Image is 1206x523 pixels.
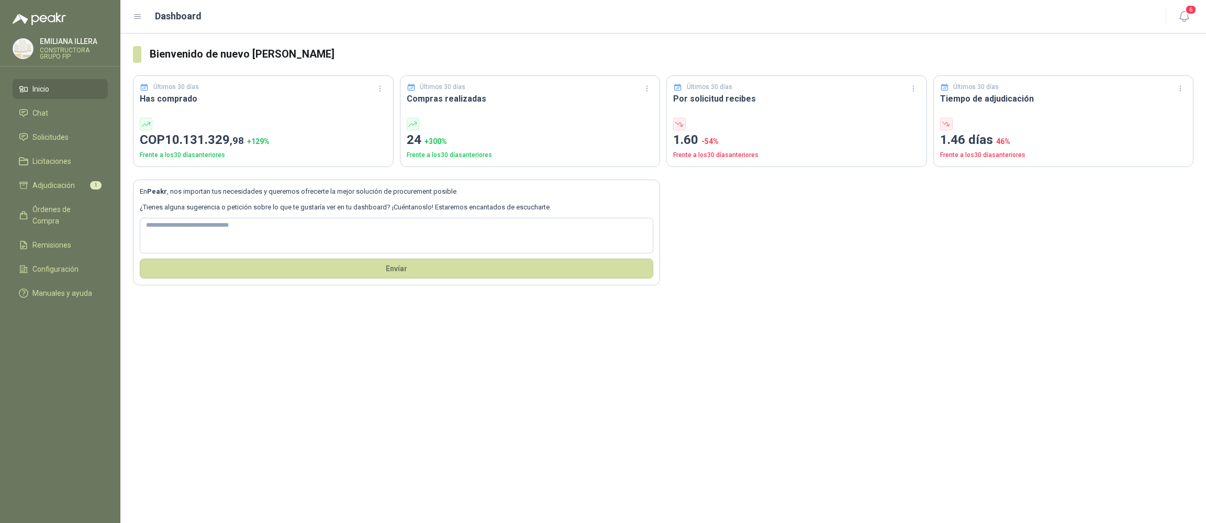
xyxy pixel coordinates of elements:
span: Chat [32,107,48,119]
span: 6 [1185,5,1197,15]
b: Peakr [147,187,167,195]
span: Adjudicación [32,180,75,191]
p: Últimos 30 días [420,82,465,92]
p: En , nos importan tus necesidades y queremos ofrecerte la mejor solución de procurement posible. [140,186,653,197]
span: 46 % [996,137,1010,146]
span: + 300 % [425,137,447,146]
a: Licitaciones [13,151,108,171]
a: Adjudicación1 [13,175,108,195]
a: Órdenes de Compra [13,199,108,231]
button: Envíar [140,259,653,279]
a: Chat [13,103,108,123]
span: Solicitudes [32,131,69,143]
a: Manuales y ayuda [13,283,108,303]
span: Órdenes de Compra [32,204,98,227]
h3: Bienvenido de nuevo [PERSON_NAME] [150,46,1193,62]
h3: Has comprado [140,92,387,105]
h1: Dashboard [155,9,202,24]
p: Últimos 30 días [153,82,199,92]
span: Inicio [32,83,49,95]
p: 1.46 días [940,130,1187,150]
span: 10.131.329 [165,132,244,147]
span: 1 [90,181,102,190]
a: Configuración [13,259,108,279]
p: Frente a los 30 días anteriores [407,150,654,160]
span: Licitaciones [32,155,71,167]
span: + 129 % [247,137,270,146]
span: -54 % [701,137,719,146]
p: Últimos 30 días [953,82,999,92]
p: CONSTRUCTORA GRUPO FIP [40,47,108,60]
span: Remisiones [32,239,71,251]
a: Inicio [13,79,108,99]
span: ,98 [230,135,244,147]
h3: Tiempo de adjudicación [940,92,1187,105]
a: Solicitudes [13,127,108,147]
h3: Compras realizadas [407,92,654,105]
a: Remisiones [13,235,108,255]
p: Últimos 30 días [687,82,732,92]
p: Frente a los 30 días anteriores [673,150,920,160]
p: EMILIANA ILLERA [40,38,108,45]
p: Frente a los 30 días anteriores [140,150,387,160]
p: COP [140,130,387,150]
span: Configuración [32,263,79,275]
h3: Por solicitud recibes [673,92,920,105]
img: Logo peakr [13,13,66,25]
img: Company Logo [13,39,33,59]
span: Manuales y ayuda [32,287,92,299]
p: 1.60 [673,130,920,150]
p: ¿Tienes alguna sugerencia o petición sobre lo que te gustaría ver en tu dashboard? ¡Cuéntanoslo! ... [140,202,653,213]
button: 6 [1175,7,1193,26]
p: 24 [407,130,654,150]
p: Frente a los 30 días anteriores [940,150,1187,160]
